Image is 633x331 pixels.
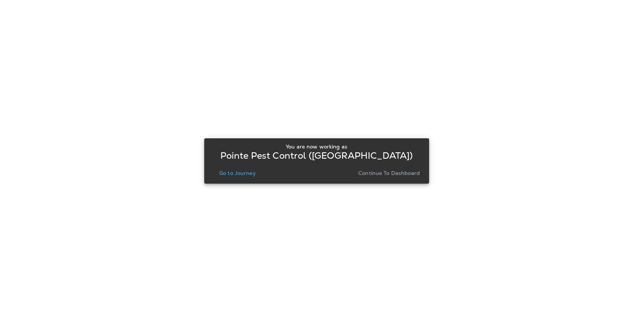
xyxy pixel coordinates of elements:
[358,170,420,176] p: Continue to Dashboard
[286,144,347,150] p: You are now working as
[219,170,256,176] p: Go to Journey
[355,168,423,178] button: Continue to Dashboard
[216,168,259,178] button: Go to Journey
[220,153,413,159] p: Pointe Pest Control ([GEOGRAPHIC_DATA])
